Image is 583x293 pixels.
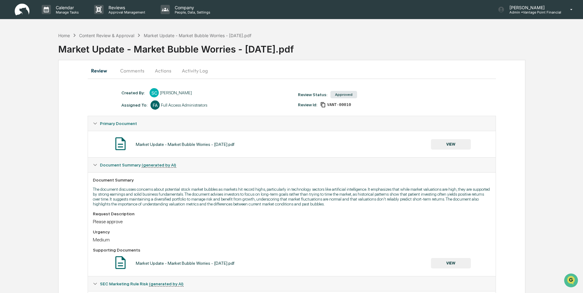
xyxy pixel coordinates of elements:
span: Document Summary [100,162,176,167]
button: VIEW [431,139,471,150]
div: Market Update - Market Bubble Worries - [DATE].pdf [58,39,583,55]
p: [PERSON_NAME] [505,5,561,10]
span: SEC Marketing Rule Risk [100,281,184,286]
u: (generated by AI) [142,162,176,168]
div: Supporting Documents [93,248,490,252]
a: Powered byPylon [43,104,74,109]
button: Activity Log [177,63,213,78]
span: Attestations [51,77,76,84]
div: Start new chat [21,47,101,53]
div: FA [151,100,160,110]
div: Full Access Administrators [161,103,207,107]
div: Document Summary (generated by AI) [88,172,495,276]
img: logo [15,4,29,16]
div: Review Id: [298,102,317,107]
div: Document Summary (generated by AI) [88,158,495,172]
a: 🖐️Preclearance [4,75,42,86]
div: Review Status: [298,92,327,97]
p: People, Data, Settings [170,10,213,14]
p: How can we help? [6,13,112,23]
div: Request Description [93,211,490,216]
img: 1746055101610-c473b297-6a78-478c-a979-82029cc54cd1 [6,47,17,58]
div: 🖐️ [6,78,11,83]
img: Document Icon [113,255,128,270]
div: Content Review & Approval [79,33,134,38]
div: 🔎 [6,90,11,95]
button: Start new chat [104,49,112,56]
p: The document discusses concerns about potential stock market bubbles as markets hit record highs,... [93,187,490,206]
button: Review [88,63,115,78]
div: Primary Document [88,116,495,131]
span: Preclearance [12,77,40,84]
div: [PERSON_NAME] [160,90,192,95]
div: Market Update - Market Bubble Worries - [DATE].pdf [144,33,251,38]
div: Primary Document [88,131,495,157]
div: Urgency [93,229,490,234]
div: We're available if you need us! [21,53,78,58]
div: Medium [93,237,490,243]
a: 🔎Data Lookup [4,87,41,98]
div: secondary tabs example [88,63,496,78]
p: Approval Management [104,10,148,14]
div: Assigned To: [121,103,147,107]
p: Reviews [104,5,148,10]
div: Home [58,33,70,38]
div: 🗄️ [44,78,49,83]
div: SEC Marketing Rule Risk (generated by AI) [88,276,495,291]
span: 02354409-71bc-4793-bdef-0570e8d1a59d [327,102,351,107]
p: Manage Tasks [51,10,82,14]
div: SC [150,88,159,97]
a: 🗄️Attestations [42,75,78,86]
div: Market Update - Market Bubble Worries - [DATE].pdf [136,261,234,266]
button: Comments [115,63,149,78]
div: Market Update - Market Bubble Worries - [DATE].pdf [136,142,234,147]
p: Company [170,5,213,10]
iframe: Open customer support [563,273,580,289]
button: VIEW [431,258,471,268]
img: Document Icon [113,136,128,151]
div: Approved [330,91,357,98]
div: Please approve [93,219,490,225]
span: Pylon [61,104,74,109]
p: Admin • Vantage Point Financial [505,10,561,14]
span: Primary Document [100,121,137,126]
span: Data Lookup [12,89,39,95]
p: Calendar [51,5,82,10]
button: Actions [149,63,177,78]
div: Document Summary [93,178,490,182]
div: Created By: ‎ ‎ [121,90,147,95]
u: (generated by AI) [149,281,184,287]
